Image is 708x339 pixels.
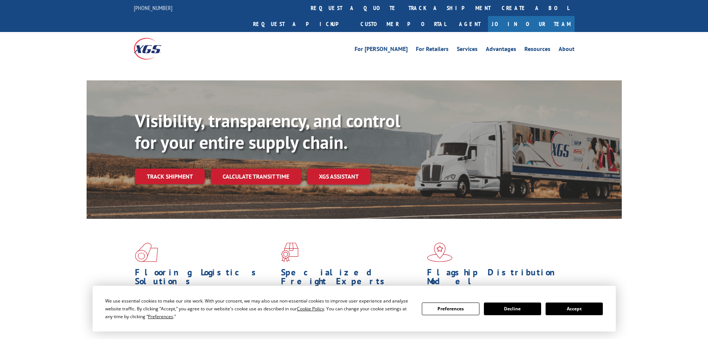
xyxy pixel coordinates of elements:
[427,243,453,262] img: xgs-icon-flagship-distribution-model-red
[148,313,173,320] span: Preferences
[355,16,452,32] a: Customer Portal
[488,16,575,32] a: Join Our Team
[135,243,158,262] img: xgs-icon-total-supply-chain-intelligence-red
[486,46,516,54] a: Advantages
[134,4,172,12] a: [PHONE_NUMBER]
[297,306,324,312] span: Cookie Policy
[546,303,603,315] button: Accept
[211,169,301,185] a: Calculate transit time
[427,268,568,290] h1: Flagship Distribution Model
[105,297,413,320] div: We use essential cookies to make our site work. With your consent, we may also use non-essential ...
[355,46,408,54] a: For [PERSON_NAME]
[93,286,616,332] div: Cookie Consent Prompt
[484,303,541,315] button: Decline
[135,109,400,154] b: Visibility, transparency, and control for your entire supply chain.
[135,268,275,290] h1: Flooring Logistics Solutions
[452,16,488,32] a: Agent
[281,268,421,290] h1: Specialized Freight Experts
[307,169,371,185] a: XGS ASSISTANT
[524,46,550,54] a: Resources
[135,169,205,184] a: Track shipment
[281,243,298,262] img: xgs-icon-focused-on-flooring-red
[248,16,355,32] a: Request a pickup
[422,303,479,315] button: Preferences
[559,46,575,54] a: About
[457,46,478,54] a: Services
[416,46,449,54] a: For Retailers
